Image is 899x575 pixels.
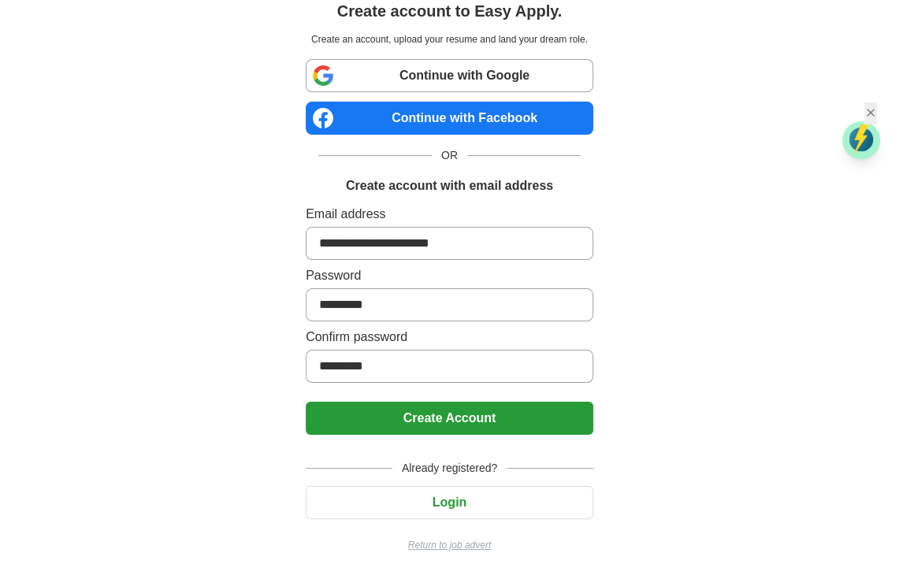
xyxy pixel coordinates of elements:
[392,460,507,477] span: Already registered?
[309,32,590,46] p: Create an account, upload your resume and land your dream role.
[306,486,593,519] button: Login
[306,266,593,285] label: Password
[306,102,593,135] a: Continue with Facebook
[306,328,593,347] label: Confirm password
[432,147,467,164] span: OR
[306,495,593,509] a: Login
[306,538,593,552] a: Return to job advert
[346,176,553,195] h1: Create account with email address
[306,402,593,435] button: Create Account
[306,59,593,92] a: Continue with Google
[306,205,593,224] label: Email address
